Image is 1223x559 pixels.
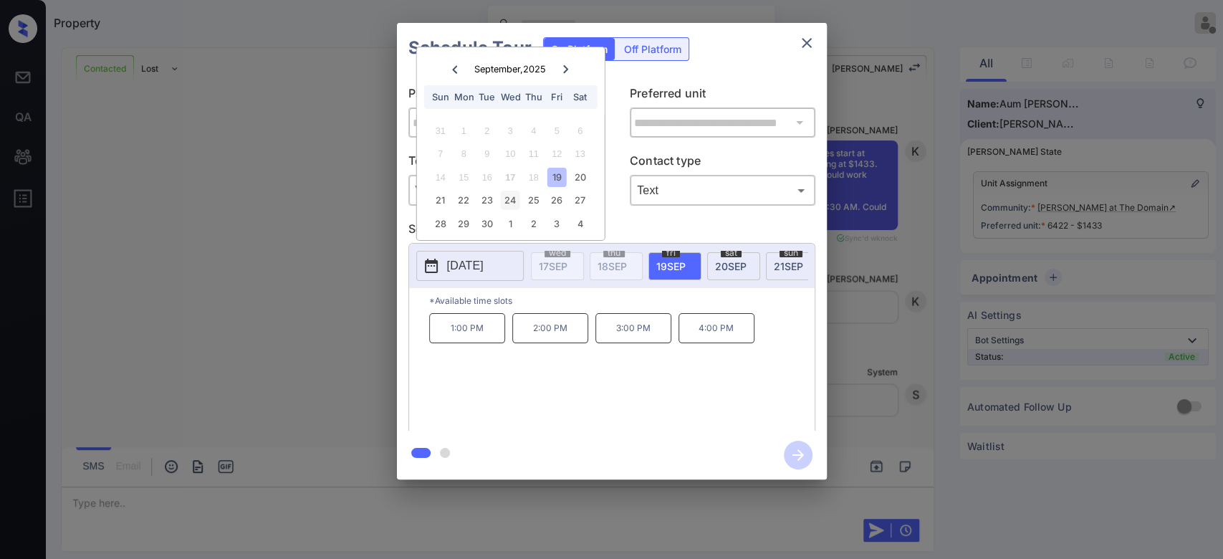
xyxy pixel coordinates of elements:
[501,121,520,140] div: Not available Wednesday, September 3rd, 2025
[780,249,802,257] span: sun
[501,191,520,210] div: Choose Wednesday, September 24th, 2025
[454,191,474,210] div: Choose Monday, September 22nd, 2025
[656,260,686,272] span: 19 SEP
[429,313,505,343] p: 1:00 PM
[547,214,567,234] div: Choose Friday, October 3rd, 2025
[570,121,590,140] div: Not available Saturday, September 6th, 2025
[397,23,543,73] h2: Schedule Tour
[454,121,474,140] div: Not available Monday, September 1st, 2025
[501,214,520,234] div: Choose Wednesday, October 1st, 2025
[421,119,600,235] div: month 2025-09
[431,121,450,140] div: Not available Sunday, August 31st, 2025
[524,168,543,187] div: Not available Thursday, September 18th, 2025
[454,144,474,163] div: Not available Monday, September 8th, 2025
[431,191,450,210] div: Choose Sunday, September 21st, 2025
[412,178,590,202] div: Virtual
[429,288,815,313] p: *Available time slots
[524,144,543,163] div: Not available Thursday, September 11th, 2025
[501,87,520,107] div: Wed
[678,313,754,343] p: 4:00 PM
[524,87,543,107] div: Thu
[431,168,450,187] div: Not available Sunday, September 14th, 2025
[477,87,497,107] div: Tue
[501,144,520,163] div: Not available Wednesday, September 10th, 2025
[547,191,567,210] div: Choose Friday, September 26th, 2025
[570,87,590,107] div: Sat
[474,64,546,75] div: September , 2025
[544,38,615,60] div: On Platform
[633,178,812,202] div: Text
[707,252,760,280] div: date-select
[431,214,450,234] div: Choose Sunday, September 28th, 2025
[501,168,520,187] div: Not available Wednesday, September 17th, 2025
[547,168,567,187] div: Choose Friday, September 19th, 2025
[721,249,742,257] span: sat
[416,251,524,281] button: [DATE]
[431,87,450,107] div: Sun
[775,436,821,474] button: btn-next
[524,121,543,140] div: Not available Thursday, September 4th, 2025
[512,313,588,343] p: 2:00 PM
[408,85,594,107] p: Preferred community
[477,168,497,187] div: Not available Tuesday, September 16th, 2025
[408,152,594,175] p: Tour type
[477,144,497,163] div: Not available Tuesday, September 9th, 2025
[454,87,474,107] div: Mon
[662,249,680,257] span: fri
[408,220,815,243] p: Select slot
[524,214,543,234] div: Choose Thursday, October 2nd, 2025
[595,313,671,343] p: 3:00 PM
[447,257,484,274] p: [DATE]
[630,85,815,107] p: Preferred unit
[648,252,701,280] div: date-select
[454,214,474,234] div: Choose Monday, September 29th, 2025
[774,260,803,272] span: 21 SEP
[715,260,747,272] span: 20 SEP
[570,214,590,234] div: Choose Saturday, October 4th, 2025
[477,214,497,234] div: Choose Tuesday, September 30th, 2025
[570,144,590,163] div: Not available Saturday, September 13th, 2025
[792,29,821,57] button: close
[630,152,815,175] p: Contact type
[477,121,497,140] div: Not available Tuesday, September 2nd, 2025
[547,87,567,107] div: Fri
[477,191,497,210] div: Choose Tuesday, September 23rd, 2025
[570,168,590,187] div: Choose Saturday, September 20th, 2025
[617,38,689,60] div: Off Platform
[570,191,590,210] div: Choose Saturday, September 27th, 2025
[766,252,819,280] div: date-select
[547,144,567,163] div: Not available Friday, September 12th, 2025
[454,168,474,187] div: Not available Monday, September 15th, 2025
[547,121,567,140] div: Not available Friday, September 5th, 2025
[431,144,450,163] div: Not available Sunday, September 7th, 2025
[524,191,543,210] div: Choose Thursday, September 25th, 2025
